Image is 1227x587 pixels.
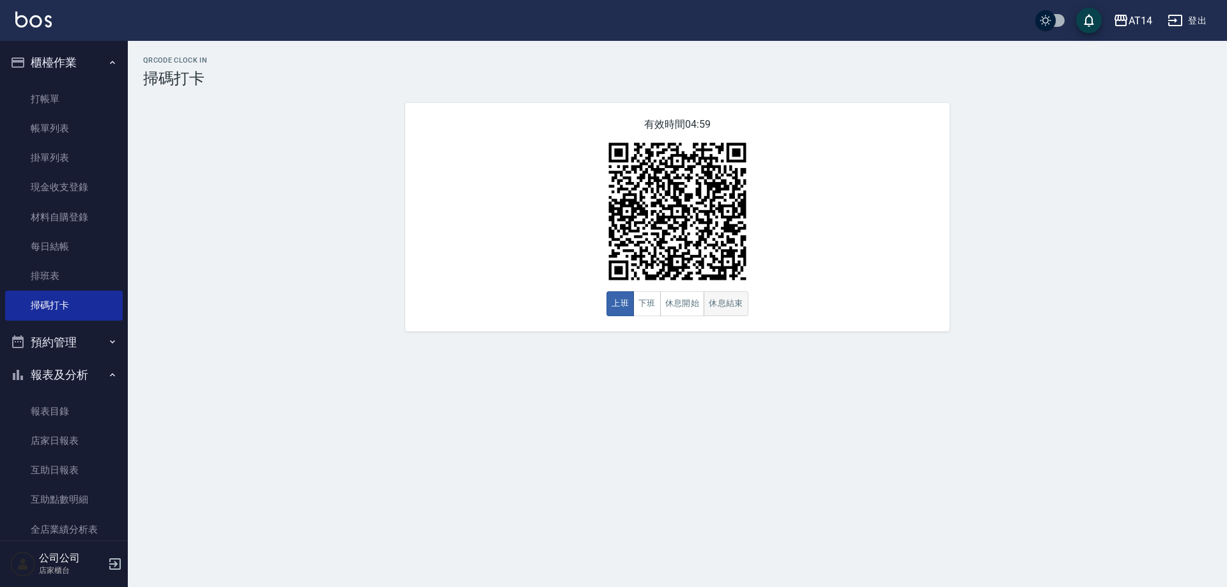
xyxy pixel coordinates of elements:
[5,172,123,202] a: 現金收支登錄
[704,291,748,316] button: 休息結束
[5,426,123,455] a: 店家日報表
[5,326,123,359] button: 預約管理
[5,485,123,514] a: 互助點數明細
[5,515,123,544] a: 全店業績分析表
[5,143,123,172] a: 掛單列表
[39,552,104,565] h5: 公司公司
[633,291,661,316] button: 下班
[143,56,1212,65] h2: QRcode Clock In
[5,84,123,114] a: 打帳單
[1108,8,1157,34] button: AT14
[5,202,123,232] a: 材料自購登錄
[5,114,123,143] a: 帳單列表
[5,397,123,426] a: 報表目錄
[15,11,52,27] img: Logo
[5,46,123,79] button: 櫃檯作業
[606,291,634,316] button: 上班
[5,358,123,392] button: 報表及分析
[10,551,36,577] img: Person
[5,455,123,485] a: 互助日報表
[5,232,123,261] a: 每日結帳
[143,70,1212,88] h3: 掃碼打卡
[1076,8,1102,33] button: save
[1129,13,1152,29] div: AT14
[405,103,950,332] div: 有效時間 04:59
[660,291,705,316] button: 休息開始
[5,291,123,320] a: 掃碼打卡
[39,565,104,576] p: 店家櫃台
[1162,9,1212,33] button: 登出
[5,261,123,291] a: 排班表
